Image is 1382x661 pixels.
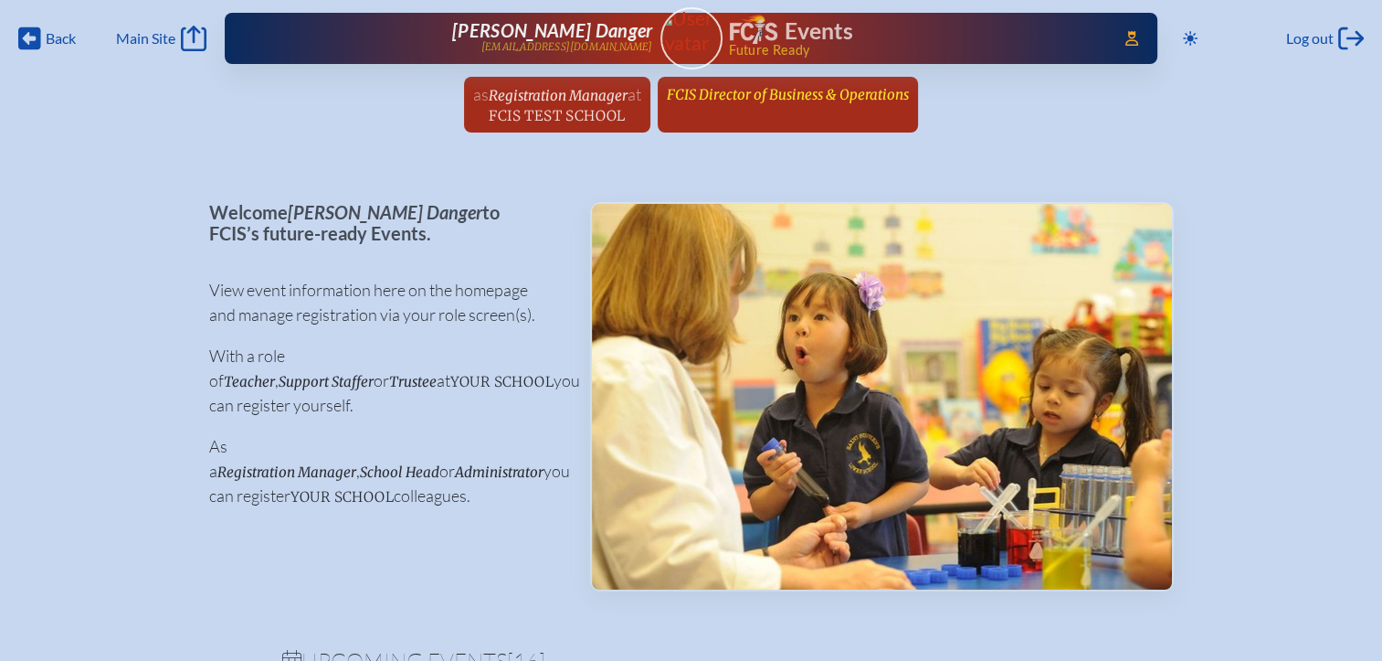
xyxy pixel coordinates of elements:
[489,107,625,124] span: FCIS Test School
[209,344,561,418] p: With a role of , or at you can register yourself.
[489,87,628,104] span: Registration Manager
[224,373,275,390] span: Teacher
[288,201,482,223] span: [PERSON_NAME] Danger
[652,6,730,55] img: User Avatar
[667,86,909,103] span: FCIS Director of Business & Operations
[628,84,641,104] span: at
[360,464,439,481] span: School Head
[209,434,561,508] p: As a , or you can register colleagues.
[659,77,916,112] a: FCIS Director of Business & Operations
[116,26,206,51] a: Main Site
[592,204,1172,590] img: Events
[290,488,394,506] span: your school
[116,29,175,48] span: Main Site
[389,373,437,390] span: Trustee
[728,44,1099,57] span: Future Ready
[660,7,723,69] a: User Avatar
[473,84,489,104] span: as
[46,29,76,48] span: Back
[217,464,356,481] span: Registration Manager
[283,20,653,57] a: [PERSON_NAME] Danger[EMAIL_ADDRESS][DOMAIN_NAME]
[466,77,649,133] a: asRegistration ManageratFCIS Test School
[279,373,374,390] span: Support Staffer
[1286,29,1334,48] span: Log out
[450,373,554,390] span: your school
[481,41,653,53] p: [EMAIL_ADDRESS][DOMAIN_NAME]
[209,278,561,327] p: View event information here on the homepage and manage registration via your role screen(s).
[730,15,1100,57] div: FCIS Events — Future ready
[455,464,543,481] span: Administrator
[452,19,652,41] span: [PERSON_NAME] Danger
[209,202,561,243] p: Welcome to FCIS’s future-ready Events.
